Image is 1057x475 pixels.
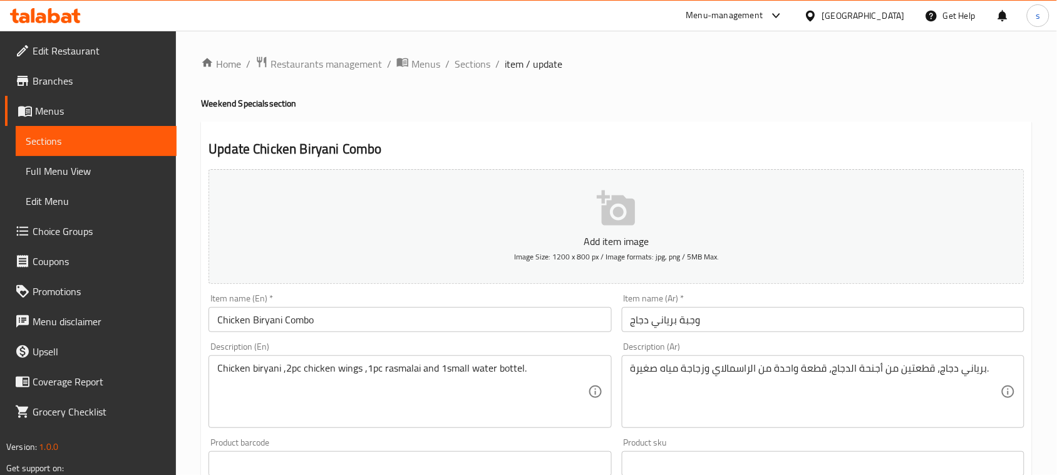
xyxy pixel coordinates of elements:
[387,56,391,71] li: /
[445,56,450,71] li: /
[228,234,1005,249] p: Add item image
[33,73,167,88] span: Branches
[33,404,167,419] span: Grocery Checklist
[209,140,1024,159] h2: Update Chicken Biryani Combo
[246,56,250,71] li: /
[271,56,382,71] span: Restaurants management
[201,97,1032,110] h4: Weekend Specials section
[5,337,177,367] a: Upsell
[5,306,177,337] a: Menu disclaimer
[26,194,167,209] span: Edit Menu
[201,56,1032,72] nav: breadcrumb
[16,186,177,216] a: Edit Menu
[33,344,167,359] span: Upsell
[16,156,177,186] a: Full Menu View
[209,307,611,332] input: Enter name En
[5,397,177,427] a: Grocery Checklist
[39,439,58,455] span: 1.0.0
[5,246,177,276] a: Coupons
[5,367,177,397] a: Coverage Report
[33,314,167,329] span: Menu disclaimer
[514,249,719,264] span: Image Size: 1200 x 800 px / Image formats: jpg, png / 5MB Max.
[209,169,1024,284] button: Add item imageImage Size: 1200 x 800 px / Image formats: jpg, png / 5MB Max.
[505,56,562,71] span: item / update
[455,56,490,71] a: Sections
[631,362,1001,422] textarea: برياني دجاج، قطعتين من أجنحة الدجاج، قطعة واحدة من الراسمالاي وزجاجة مياه صغيرة.
[33,374,167,389] span: Coverage Report
[33,284,167,299] span: Promotions
[5,36,177,66] a: Edit Restaurant
[5,276,177,306] a: Promotions
[5,216,177,246] a: Choice Groups
[396,56,440,72] a: Menus
[16,126,177,156] a: Sections
[33,224,167,239] span: Choice Groups
[1036,9,1040,23] span: s
[822,9,905,23] div: [GEOGRAPHIC_DATA]
[5,66,177,96] a: Branches
[33,254,167,269] span: Coupons
[26,133,167,149] span: Sections
[255,56,382,72] a: Restaurants management
[5,96,177,126] a: Menus
[33,43,167,58] span: Edit Restaurant
[495,56,500,71] li: /
[26,164,167,179] span: Full Menu View
[35,103,167,118] span: Menus
[622,307,1024,332] input: Enter name Ar
[686,8,763,23] div: Menu-management
[411,56,440,71] span: Menus
[217,362,587,422] textarea: Chicken biryani ,2pc chicken wings ,1pc rasmalai and 1small water bottel.
[201,56,241,71] a: Home
[6,439,37,455] span: Version:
